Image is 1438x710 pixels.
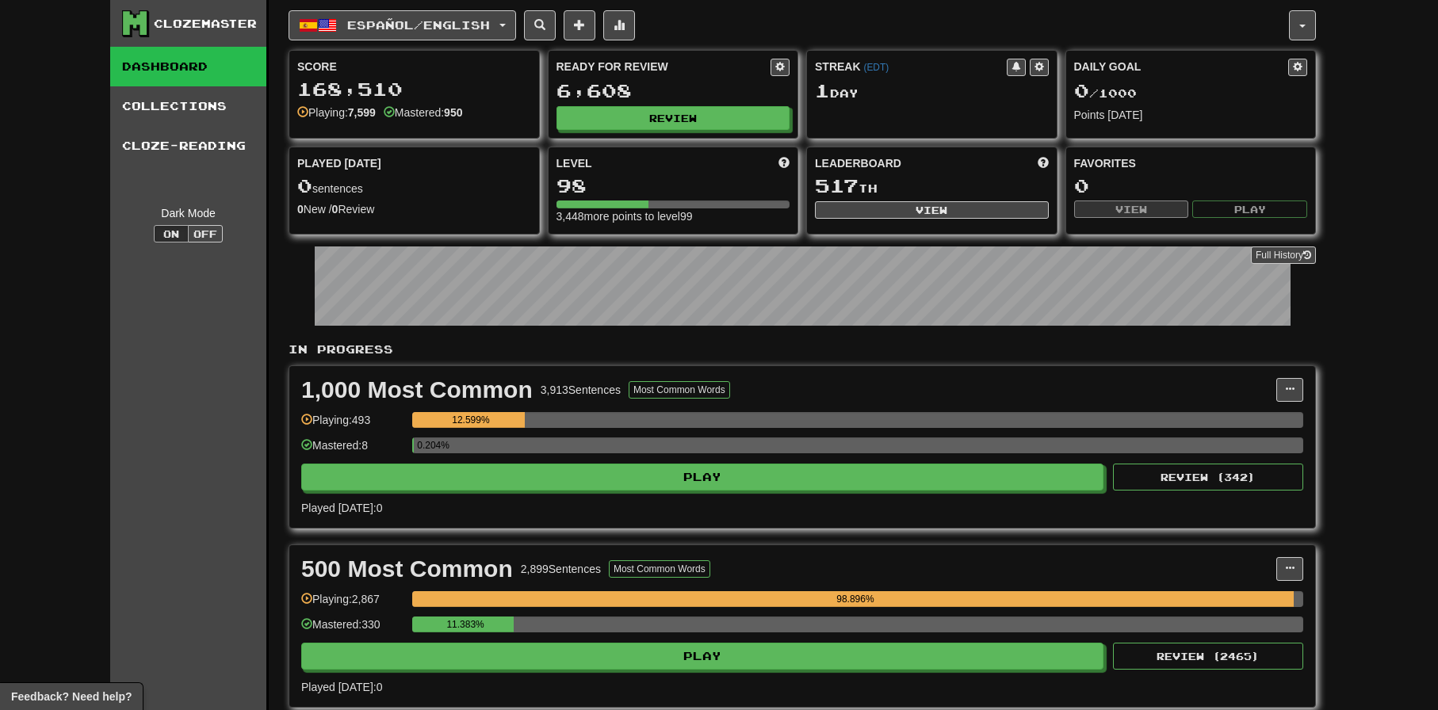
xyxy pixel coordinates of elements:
span: Played [DATE]: 0 [301,681,382,693]
button: Most Common Words [629,381,730,399]
div: Ready for Review [556,59,771,74]
a: (EDT) [863,62,889,73]
button: Add sentence to collection [564,10,595,40]
div: Favorites [1074,155,1308,171]
span: 1 [815,79,830,101]
div: 6,608 [556,81,790,101]
div: 98 [556,176,790,196]
div: 11.383% [417,616,514,632]
span: Level [556,155,592,171]
div: 0 [1074,176,1308,196]
div: Mastered: 330 [301,616,404,643]
button: Español/English [289,10,516,40]
button: On [154,225,189,242]
strong: 950 [444,106,462,119]
div: 3,913 Sentences [541,382,621,398]
button: Review (342) [1113,464,1303,491]
span: 0 [297,174,312,197]
div: Playing: 493 [301,412,404,438]
div: 12.599% [417,412,524,428]
div: Playing: [297,105,376,120]
div: 2,899 Sentences [521,561,601,577]
div: Clozemaster [154,16,257,32]
a: Collections [110,86,266,126]
div: 500 Most Common [301,557,513,581]
a: Full History [1251,246,1316,264]
span: Leaderboard [815,155,901,171]
p: In Progress [289,342,1316,357]
strong: 0 [332,203,338,216]
button: Search sentences [524,10,556,40]
button: Off [188,225,223,242]
button: Play [1192,200,1307,218]
button: Most Common Words [609,560,710,578]
div: Mastered: 8 [301,437,404,464]
div: Score [297,59,531,74]
strong: 7,599 [348,106,376,119]
button: Play [301,464,1103,491]
button: View [815,201,1049,219]
div: New / Review [297,201,531,217]
div: 1,000 Most Common [301,378,533,402]
span: This week in points, UTC [1038,155,1049,171]
span: 0 [1074,79,1089,101]
div: Streak [815,59,1007,74]
span: Open feedback widget [11,689,132,704]
div: sentences [297,176,531,197]
div: 3,448 more points to level 99 [556,208,790,224]
span: 517 [815,174,859,197]
span: / 1000 [1074,86,1137,100]
strong: 0 [297,203,304,216]
span: Played [DATE] [297,155,381,171]
a: Dashboard [110,47,266,86]
div: Playing: 2,867 [301,591,404,617]
button: More stats [603,10,635,40]
div: Day [815,81,1049,101]
button: Play [301,643,1103,670]
div: Daily Goal [1074,59,1289,76]
button: Review (2465) [1113,643,1303,670]
div: 168,510 [297,79,531,99]
span: Español / English [347,18,490,32]
div: Mastered: [384,105,463,120]
div: Points [DATE] [1074,107,1308,123]
div: 98.896% [417,591,1293,607]
span: Played [DATE]: 0 [301,502,382,514]
a: Cloze-Reading [110,126,266,166]
div: th [815,176,1049,197]
button: Review [556,106,790,130]
span: Score more points to level up [778,155,790,171]
button: View [1074,200,1189,218]
div: Dark Mode [122,205,254,221]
